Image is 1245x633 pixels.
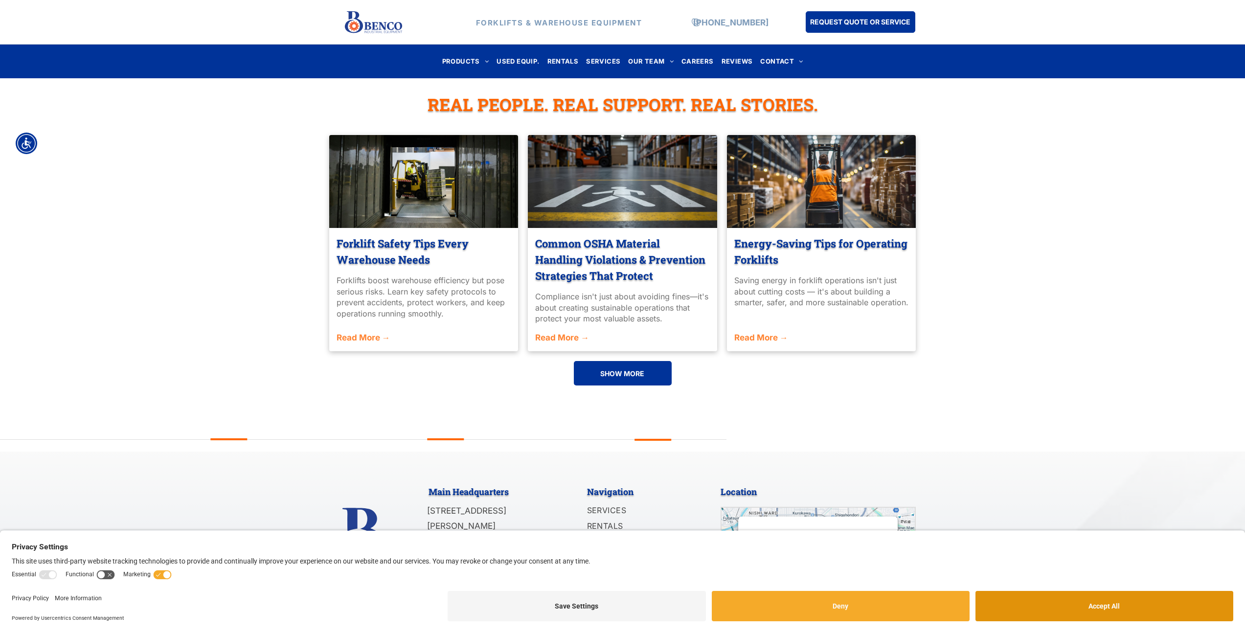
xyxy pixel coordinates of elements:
div: Forklifts boost warehouse efficiency but pose serious risks. Learn key safety protocols to preven... [337,275,511,318]
a: REQUEST QUOTE OR SERVICE [806,11,915,33]
span: REAL PEOPLE. REAL SUPPORT. REAL STORIES. [428,93,818,115]
span: SHOW MORE [600,364,644,383]
div: Accessibility Menu [16,133,37,154]
a: REVIEWS [718,55,757,68]
strong: FORKLIFTS & WAREHOUSE EQUIPMENT [476,18,642,27]
a: Forklift loading a truck at a loading dock. Interior of the truck with a view of a warehouse. [329,135,519,228]
a: [PHONE_NUMBER] [693,17,769,27]
a: PRODUCTS [438,55,493,68]
span: [STREET_ADDRESS][PERSON_NAME] [427,506,506,531]
div: Saving energy in forklift operations isn't just about cutting costs — it's about building a smart... [734,275,909,308]
a: Read More → [535,332,710,344]
a: CAREERS [678,55,718,68]
a: Read More → [337,332,511,344]
span: Main Headquarters [429,486,509,497]
a: Common OSHA Material Handling Violations & Prevention Strategies That Protect [535,235,710,284]
a: CONTACT [756,55,807,68]
a: USED EQUIP. [493,55,543,68]
span: Navigation [587,486,634,497]
span: Location [721,486,757,497]
h3: This third party embed for Google Maps is being blocked [750,528,886,601]
a: OUR TEAM [624,55,678,68]
a: SERVICES [587,503,693,519]
a: Energy-Saving Tips for Operating Forklifts [734,235,909,268]
a: SERVICES [582,55,624,68]
span: REQUEST QUOTE OR SERVICE [810,13,910,31]
a: RENTALS [587,519,693,535]
a: RENTALS [543,55,583,68]
a: Forklift Safety Tips Every Warehouse Needs [337,235,511,268]
a: Pedestrian crossing marking on a warehouse floor with a forklift in the background. [528,135,717,228]
a: Read More → [734,332,909,344]
div: Compliance isn't just about avoiding fines—it's about creating sustainable operations that protec... [535,291,710,324]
